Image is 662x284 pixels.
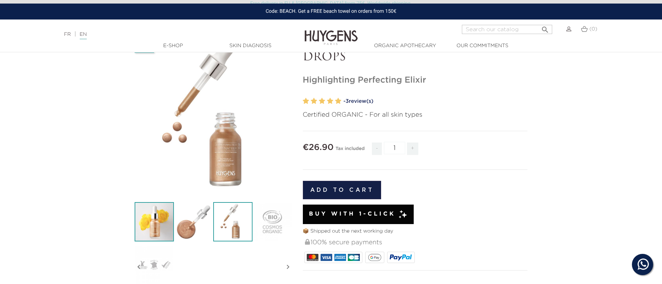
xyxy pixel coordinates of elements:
span: 3 [345,99,349,104]
a: FR [64,32,71,37]
div: Tax included [335,141,364,160]
input: Search [462,25,552,34]
div: 100% secure payments [304,235,528,250]
a: EN [80,32,87,39]
img: AMEX [334,254,346,261]
label: 2 [311,96,317,106]
img: MASTERCARD [307,254,318,261]
label: 5 [335,96,341,106]
span: - [372,143,382,155]
i:  [541,23,549,32]
span: (0) [589,27,597,32]
a: Skin Diagnosis [215,42,286,50]
button: Add to cart [303,181,381,199]
img: 100% secure payments [305,239,310,245]
img: google_pay [368,254,381,261]
label: 4 [327,96,333,106]
input: Quantity [384,142,405,154]
div: | [61,30,271,39]
label: 1 [303,96,309,106]
img: VISA [321,254,332,261]
span: €26.90 [303,143,334,152]
a: E-Shop [138,42,209,50]
img: Huygens [305,19,358,46]
label: 3 [319,96,325,106]
button:  [539,23,551,32]
span: + [407,143,418,155]
a: Our commitments [447,42,518,50]
img: CB_NATIONALE [348,254,360,261]
a: Organic Apothecary [370,42,441,50]
p: Certified ORGANIC - For all skin types [303,110,528,120]
a: -3review(s) [344,96,528,107]
p: 📦 Shipped out the next working day [303,228,528,235]
h1: Highlighting Perfecting Elixir [303,75,528,85]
